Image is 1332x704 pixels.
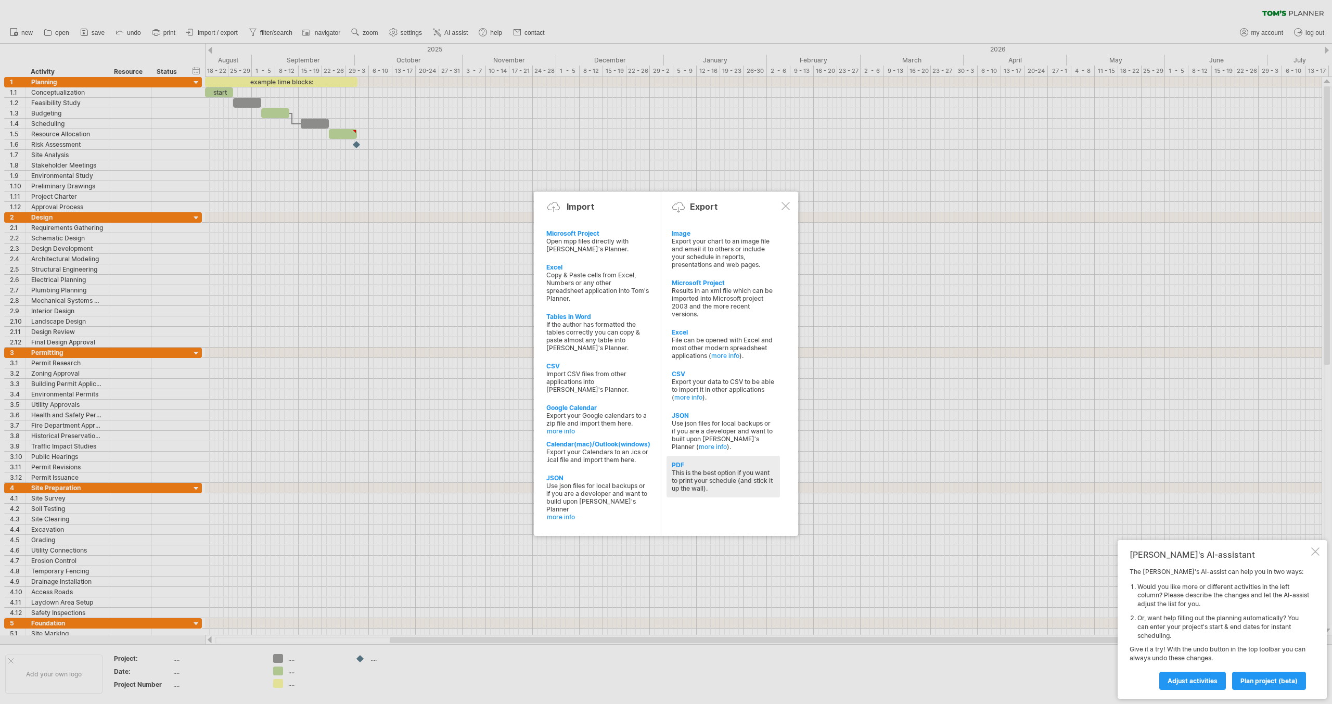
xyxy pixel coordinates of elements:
div: [PERSON_NAME]'s AI-assistant [1130,549,1309,560]
div: Microsoft Project [672,279,775,287]
span: plan project (beta) [1240,677,1298,685]
div: JSON [672,412,775,419]
li: Would you like more or different activities in the left column? Please describe the changes and l... [1137,583,1309,609]
div: PDF [672,461,775,469]
div: Tables in Word [546,313,649,321]
div: Export [690,201,718,212]
div: Image [672,229,775,237]
a: more info [674,393,702,401]
div: If the author has formatted the tables correctly you can copy & paste almost any table into [PERS... [546,321,649,352]
div: CSV [672,370,775,378]
a: more info [699,443,727,451]
a: more info [547,427,650,435]
a: more info [547,513,650,521]
a: plan project (beta) [1232,672,1306,690]
div: Import [567,201,594,212]
li: Or, want help filling out the planning automatically? You can enter your project's start & end da... [1137,614,1309,640]
div: The [PERSON_NAME]'s AI-assist can help you in two ways: Give it a try! With the undo button in th... [1130,568,1309,689]
div: Excel [546,263,649,271]
div: Excel [672,328,775,336]
div: Use json files for local backups or if you are a developer and want to built upon [PERSON_NAME]'s... [672,419,775,451]
span: Adjust activities [1168,677,1218,685]
div: File can be opened with Excel and most other modern spreadsheet applications ( ). [672,336,775,360]
div: Export your chart to an image file and email it to others or include your schedule in reports, pr... [672,237,775,268]
div: This is the best option if you want to print your schedule (and stick it up the wall). [672,469,775,492]
div: Export your data to CSV to be able to import it in other applications ( ). [672,378,775,401]
a: more info [711,352,739,360]
div: Results in an xml file which can be imported into Microsoft project 2003 and the more recent vers... [672,287,775,318]
a: Adjust activities [1159,672,1226,690]
div: Copy & Paste cells from Excel, Numbers or any other spreadsheet application into Tom's Planner. [546,271,649,302]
